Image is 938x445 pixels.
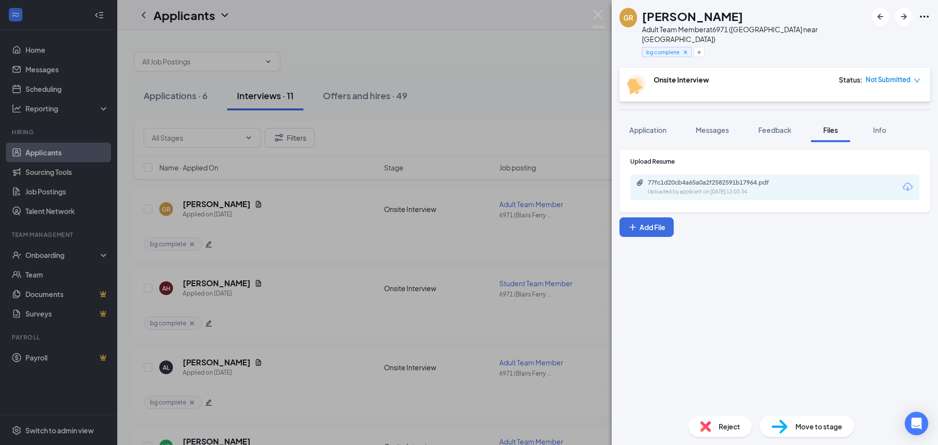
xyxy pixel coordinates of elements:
[902,181,914,193] svg: Download
[872,8,889,25] button: ArrowLeftNew
[636,179,644,187] svg: Paperclip
[918,11,930,22] svg: Ellipses
[648,179,785,187] div: 77fc1d20cb4a65a0a2f2582591b17964.pdf
[874,11,886,22] svg: ArrowLeftNew
[895,8,913,25] button: ArrowRight
[682,49,689,56] svg: Cross
[866,75,911,85] span: Not Submitted
[839,75,863,85] div: Status :
[696,126,729,134] span: Messages
[646,48,680,56] span: bg complete
[905,412,928,435] div: Open Intercom Messenger
[619,217,674,237] button: Add FilePlus
[623,13,633,22] div: GR
[696,49,702,55] svg: Plus
[630,157,919,166] div: Upload Resume
[654,75,709,84] b: Onsite Interview
[629,126,666,134] span: Application
[795,421,842,432] span: Move to stage
[898,11,910,22] svg: ArrowRight
[694,47,704,57] button: Plus
[628,222,638,232] svg: Plus
[719,421,740,432] span: Reject
[914,77,920,84] span: down
[642,8,743,24] h1: [PERSON_NAME]
[648,188,794,196] div: Uploaded by applicant on [DATE] 13:03:34
[642,24,867,44] div: Adult Team Member at 6971 ([GEOGRAPHIC_DATA] near [GEOGRAPHIC_DATA])
[636,179,794,196] a: Paperclip77fc1d20cb4a65a0a2f2582591b17964.pdfUploaded by applicant on [DATE] 13:03:34
[823,126,838,134] span: Files
[873,126,886,134] span: Info
[758,126,791,134] span: Feedback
